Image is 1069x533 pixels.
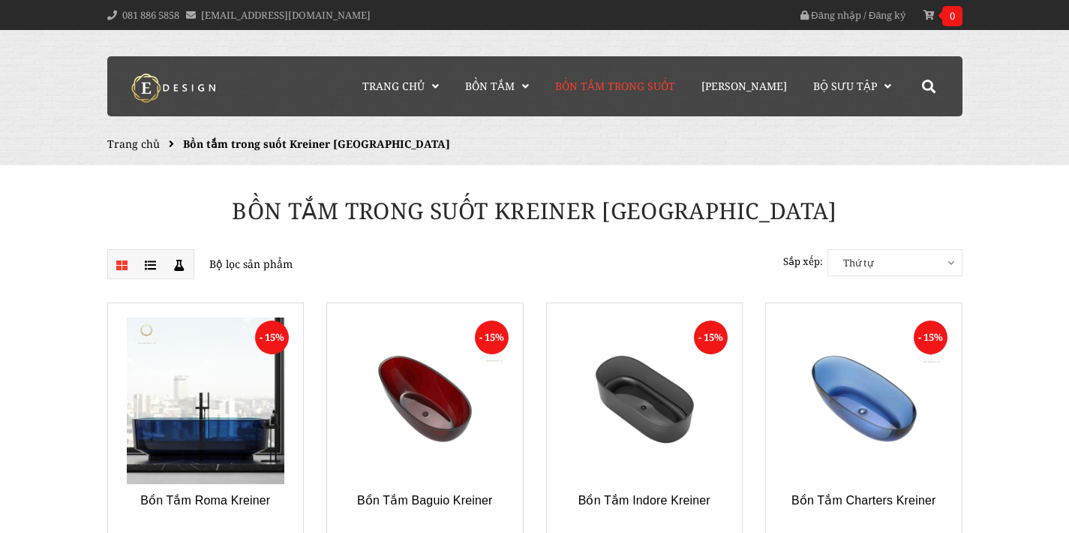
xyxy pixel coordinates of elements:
span: - 15% [255,321,289,354]
span: / [863,8,866,22]
a: Bồn Tắm Trong Suốt [544,56,686,116]
span: - 15% [694,321,728,354]
a: Bồn Tắm Charters Kreiner [791,494,936,507]
span: Bồn Tắm Trong Suốt [555,79,675,93]
span: - 15% [914,321,947,354]
span: Thứ tự [828,250,962,276]
a: Trang chủ [351,56,450,116]
a: [EMAIL_ADDRESS][DOMAIN_NAME] [201,8,371,22]
span: Bồn Tắm [465,79,515,93]
a: Trang chủ [107,137,160,151]
p: Bộ lọc sản phẩm [107,249,524,279]
span: [PERSON_NAME] [701,79,787,93]
a: 081 886 5858 [122,8,179,22]
span: 0 [942,6,962,26]
a: [PERSON_NAME] [690,56,798,116]
span: Trang chủ [362,79,425,93]
label: Sắp xếp: [783,249,823,274]
a: Bồn Tắm [454,56,540,116]
a: Bồn Tắm Baguio Kreiner [357,494,493,507]
span: - 15% [475,321,509,354]
a: Bồn Tắm Indore Kreiner [578,494,710,507]
span: Bộ Sưu Tập [813,79,877,93]
img: logo Kreiner Germany - Edesign Interior [119,73,231,103]
a: Bộ Sưu Tập [802,56,902,116]
h1: Bồn tắm trong suốt Kreiner [GEOGRAPHIC_DATA] [96,195,974,227]
span: Bồn tắm trong suốt Kreiner [GEOGRAPHIC_DATA] [183,137,450,151]
a: Bồn Tắm Roma Kreiner [140,494,270,507]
